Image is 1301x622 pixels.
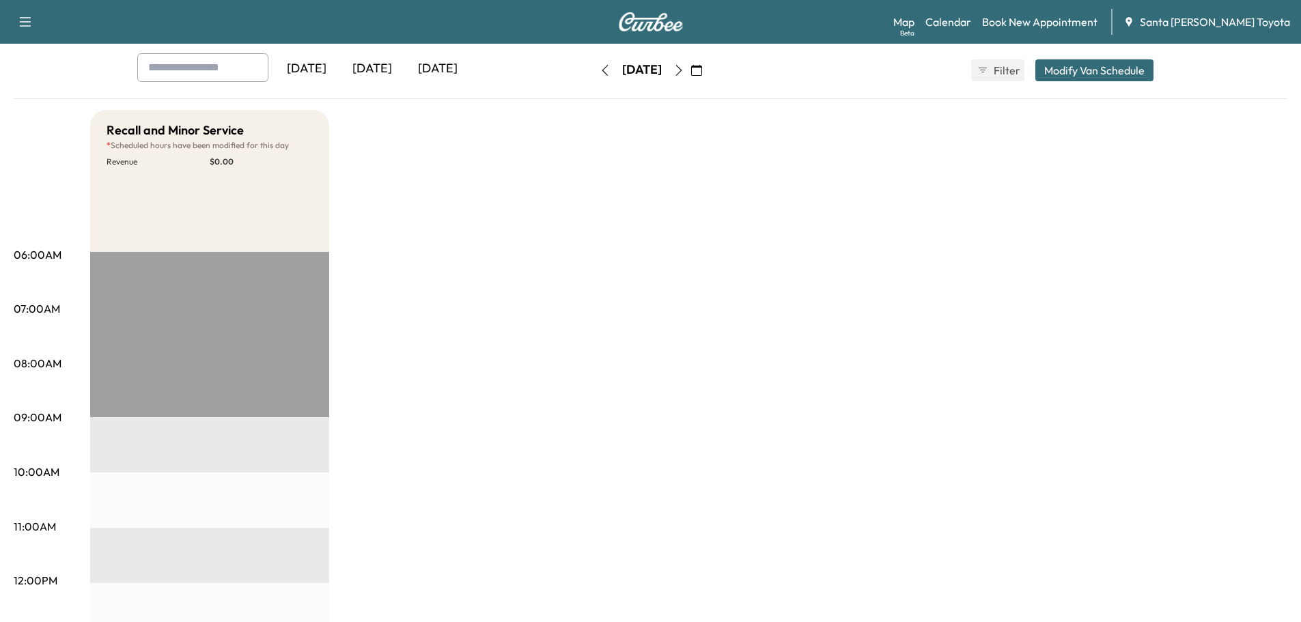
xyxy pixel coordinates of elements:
[14,355,61,371] p: 08:00AM
[14,572,57,589] p: 12:00PM
[618,12,684,31] img: Curbee Logo
[622,61,662,79] div: [DATE]
[210,156,313,167] p: $ 0.00
[107,140,313,151] p: Scheduled hours have been modified for this day
[274,53,339,85] div: [DATE]
[107,156,210,167] p: Revenue
[971,59,1024,81] button: Filter
[1035,59,1153,81] button: Modify Van Schedule
[14,518,56,535] p: 11:00AM
[925,14,971,30] a: Calendar
[1140,14,1290,30] span: Santa [PERSON_NAME] Toyota
[405,53,471,85] div: [DATE]
[339,53,405,85] div: [DATE]
[900,28,914,38] div: Beta
[14,409,61,425] p: 09:00AM
[107,121,244,140] h5: Recall and Minor Service
[14,300,60,317] p: 07:00AM
[893,14,914,30] a: MapBeta
[14,246,61,263] p: 06:00AM
[982,14,1097,30] a: Book New Appointment
[994,62,1018,79] span: Filter
[14,464,59,480] p: 10:00AM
